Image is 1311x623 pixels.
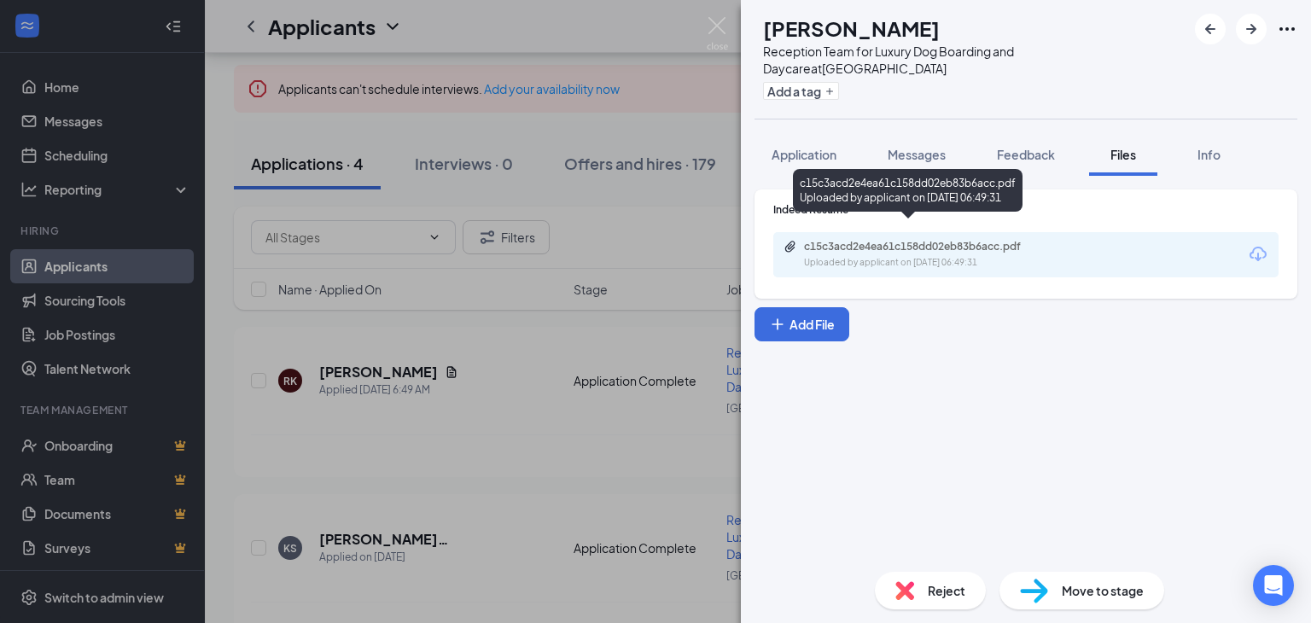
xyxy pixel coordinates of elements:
[755,307,849,341] button: Add FilePlus
[1110,147,1136,162] span: Files
[1200,19,1221,39] svg: ArrowLeftNew
[997,147,1055,162] span: Feedback
[1253,565,1294,606] div: Open Intercom Messenger
[784,240,1060,270] a: Paperclipc15c3acd2e4ea61c158dd02eb83b6acc.pdfUploaded by applicant on [DATE] 06:49:31
[1195,14,1226,44] button: ArrowLeftNew
[824,86,835,96] svg: Plus
[804,240,1043,253] div: c15c3acd2e4ea61c158dd02eb83b6acc.pdf
[1062,581,1144,600] span: Move to stage
[1236,14,1267,44] button: ArrowRight
[769,316,786,333] svg: Plus
[793,169,1023,212] div: c15c3acd2e4ea61c158dd02eb83b6acc.pdf Uploaded by applicant on [DATE] 06:49:31
[773,202,1279,217] div: Indeed Resume
[763,43,1186,77] div: Reception Team for Luxury Dog Boarding and Daycare at [GEOGRAPHIC_DATA]
[928,581,965,600] span: Reject
[1241,19,1261,39] svg: ArrowRight
[763,14,940,43] h1: [PERSON_NAME]
[1248,244,1268,265] svg: Download
[763,82,839,100] button: PlusAdd a tag
[784,240,797,253] svg: Paperclip
[1197,147,1221,162] span: Info
[772,147,836,162] span: Application
[888,147,946,162] span: Messages
[804,256,1060,270] div: Uploaded by applicant on [DATE] 06:49:31
[1277,19,1297,39] svg: Ellipses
